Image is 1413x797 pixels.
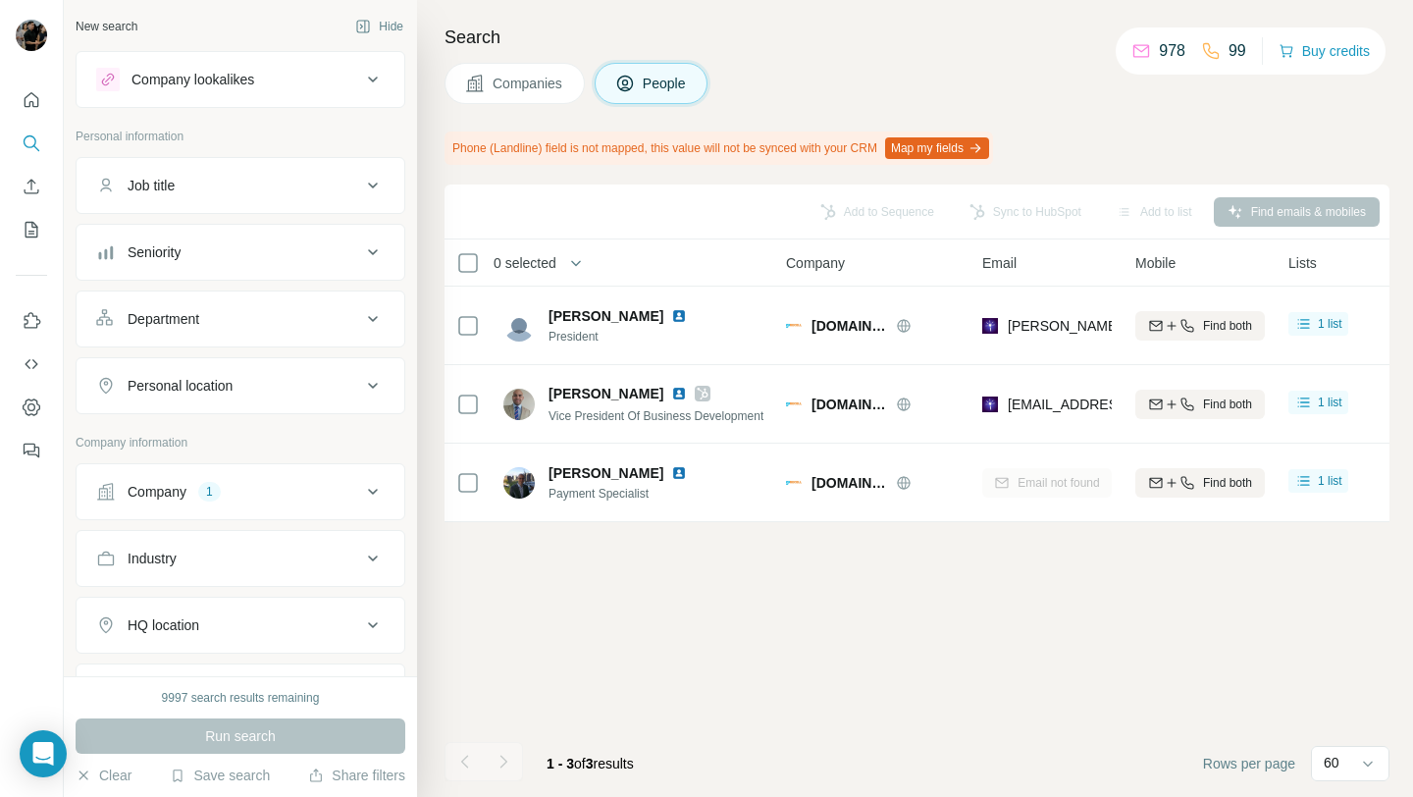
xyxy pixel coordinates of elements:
span: Rows per page [1203,754,1295,773]
span: 1 list [1318,394,1342,411]
img: Logo of GoRecell.ca [786,475,802,491]
span: 3 [586,756,594,771]
span: Lists [1288,253,1317,273]
span: [DOMAIN_NAME] [811,316,886,336]
img: LinkedIn logo [671,465,687,481]
div: HQ location [128,615,199,635]
span: [PERSON_NAME] [549,465,663,481]
div: Open Intercom Messenger [20,730,67,777]
button: My lists [16,212,47,247]
span: Mobile [1135,253,1176,273]
div: Personal location [128,376,233,396]
span: Email [982,253,1017,273]
button: Industry [77,535,404,582]
button: Hide [341,12,417,41]
span: [PERSON_NAME] [549,384,663,403]
span: [EMAIL_ADDRESS][DOMAIN_NAME] [1008,397,1240,412]
button: Clear [76,766,131,785]
button: HQ location [77,602,404,649]
div: Department [128,309,199,329]
span: Find both [1203,317,1252,335]
button: Annual revenue ($) [77,668,404,716]
p: 60 [1324,753,1339,772]
button: Search [16,126,47,161]
div: Company lookalikes [131,70,254,89]
span: President [549,328,695,345]
span: [PERSON_NAME] [549,306,663,326]
span: 1 list [1318,315,1342,333]
img: Avatar [16,20,47,51]
span: [DOMAIN_NAME] [811,395,886,414]
img: provider leadmagic logo [982,316,998,336]
span: Vice President Of Business Development [549,409,763,423]
img: LinkedIn logo [671,386,687,401]
span: 0 selected [494,253,556,273]
button: Company lookalikes [77,56,404,103]
div: Company [128,482,186,502]
button: Save search [170,766,270,785]
button: Department [77,295,404,343]
span: Companies [493,74,564,93]
img: Avatar [503,389,535,420]
button: Enrich CSV [16,169,47,204]
button: Find both [1135,311,1265,341]
button: Buy credits [1279,37,1370,65]
button: Company1 [77,468,404,515]
button: Share filters [308,766,405,785]
button: Seniority [77,229,404,276]
div: Seniority [128,242,181,262]
span: 1 - 3 [547,756,574,771]
button: Find both [1135,390,1265,419]
p: Personal information [76,128,405,145]
img: Avatar [503,467,535,499]
div: Phone (Landline) field is not mapped, this value will not be synced with your CRM [445,132,993,165]
div: New search [76,18,137,35]
button: Dashboard [16,390,47,425]
button: Use Surfe on LinkedIn [16,303,47,339]
p: Company information [76,434,405,452]
div: Industry [128,549,177,568]
div: 1 [198,483,221,501]
button: Feedback [16,433,47,468]
h4: Search [445,24,1389,51]
img: Avatar [503,310,535,342]
img: Logo of GoRecell.ca [786,397,802,412]
div: Job title [128,176,175,195]
button: Job title [77,162,404,209]
button: Personal location [77,362,404,409]
span: of [574,756,586,771]
span: [PERSON_NAME][EMAIL_ADDRESS][DOMAIN_NAME] [1008,318,1353,334]
button: Quick start [16,82,47,118]
div: 9997 search results remaining [162,689,320,707]
img: Logo of GoRecell.ca [786,318,802,334]
span: results [547,756,634,771]
span: People [643,74,688,93]
img: LinkedIn logo [671,308,687,324]
span: [DOMAIN_NAME] [811,473,886,493]
span: Find both [1203,396,1252,413]
button: Map my fields [885,137,989,159]
span: 1 list [1318,472,1342,490]
p: 978 [1159,39,1185,63]
button: Find both [1135,468,1265,498]
img: provider leadmagic logo [982,395,998,414]
span: Payment Specialist [549,485,695,503]
button: Use Surfe API [16,346,47,382]
p: 99 [1229,39,1246,63]
span: Find both [1203,474,1252,492]
span: Company [786,253,845,273]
